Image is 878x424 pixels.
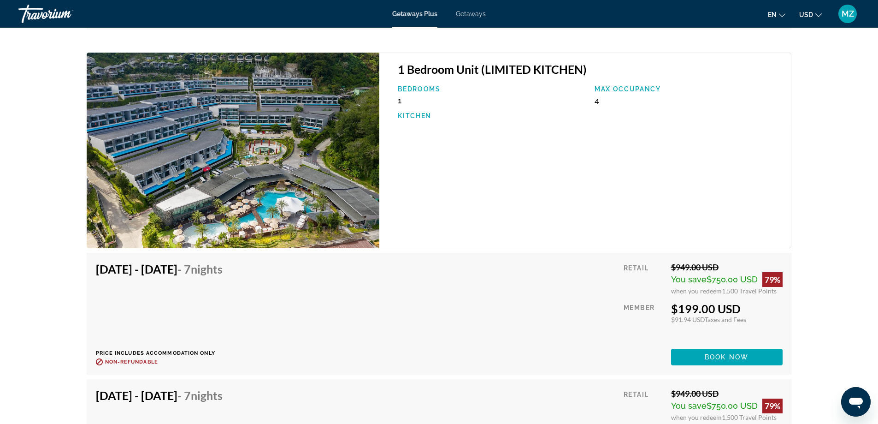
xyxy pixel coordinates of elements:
[762,399,783,413] div: 79%
[398,96,401,105] span: 1
[392,10,437,18] a: Getaways Plus
[624,388,664,421] div: Retail
[842,9,854,18] span: MZ
[768,11,777,18] span: en
[768,8,785,21] button: Change language
[96,350,230,356] p: Price includes accommodation only
[96,262,223,276] h4: [DATE] - [DATE]
[722,413,777,421] span: 1,500 Travel Points
[177,262,223,276] span: - 7
[836,4,860,24] button: User Menu
[707,401,758,411] span: $750.00 USD
[705,353,748,361] span: Book now
[671,287,722,295] span: when you redeem
[96,388,223,402] h4: [DATE] - [DATE]
[624,262,664,295] div: Retail
[671,388,783,399] div: $949.00 USD
[799,11,813,18] span: USD
[595,96,599,105] span: 4
[671,349,783,365] button: Book now
[177,388,223,402] span: - 7
[705,316,746,323] span: Taxes and Fees
[105,359,158,365] span: Non-refundable
[671,413,722,421] span: when you redeem
[671,401,707,411] span: You save
[191,262,223,276] span: Nights
[707,275,758,284] span: $750.00 USD
[624,302,664,342] div: Member
[398,85,585,93] p: Bedrooms
[595,85,782,93] p: Max Occupancy
[191,388,223,402] span: Nights
[671,275,707,284] span: You save
[456,10,486,18] a: Getaways
[398,62,782,76] h3: 1 Bedroom Unit (LIMITED KITCHEN)
[87,53,380,248] img: ii_pbi1.jpg
[671,302,783,316] div: $199.00 USD
[762,272,783,287] div: 79%
[722,287,777,295] span: 1,500 Travel Points
[671,316,783,323] div: $91.94 USD
[671,262,783,272] div: $949.00 USD
[398,112,585,119] p: Kitchen
[18,2,111,26] a: Travorium
[841,387,871,417] iframe: Кнопка запуска окна обмена сообщениями
[799,8,822,21] button: Change currency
